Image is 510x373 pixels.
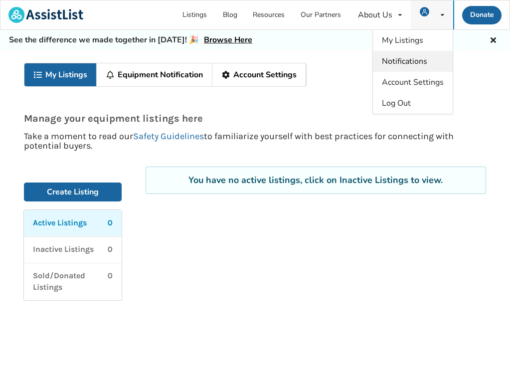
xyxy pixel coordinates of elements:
[108,217,113,229] p: 0
[97,63,212,86] a: Equipment Notification
[382,98,411,109] span: Log Out
[175,0,215,29] a: Listings
[158,175,474,186] div: You have no active listings, click on Inactive Listings to view.
[33,270,108,293] p: Sold/Donated Listings
[24,132,486,151] p: Take a moment to read our to familiarize yourself with best practices for connecting with potenti...
[215,0,245,29] a: Blog
[462,6,502,24] a: Donate
[204,34,252,45] a: Browse Here
[33,244,94,255] p: Inactive Listings
[382,35,423,46] span: My Listings
[133,131,204,142] a: Safety Guidelines
[8,7,83,23] img: assistlist-logo
[24,113,486,124] p: Manage your equipment listings here
[293,0,349,29] a: Our Partners
[9,35,252,45] h5: See the difference we made together in [DATE]! 🎉
[245,0,293,29] a: Resources
[24,63,97,86] a: My Listings
[420,7,429,16] img: user icon
[108,244,113,255] p: 0
[24,183,122,201] a: Create Listing
[212,63,306,86] a: Account Settings
[382,77,444,88] span: Account Settings
[382,56,427,67] span: Notifications
[33,217,87,229] p: Active Listings
[108,270,113,293] p: 0
[358,11,392,19] div: About Us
